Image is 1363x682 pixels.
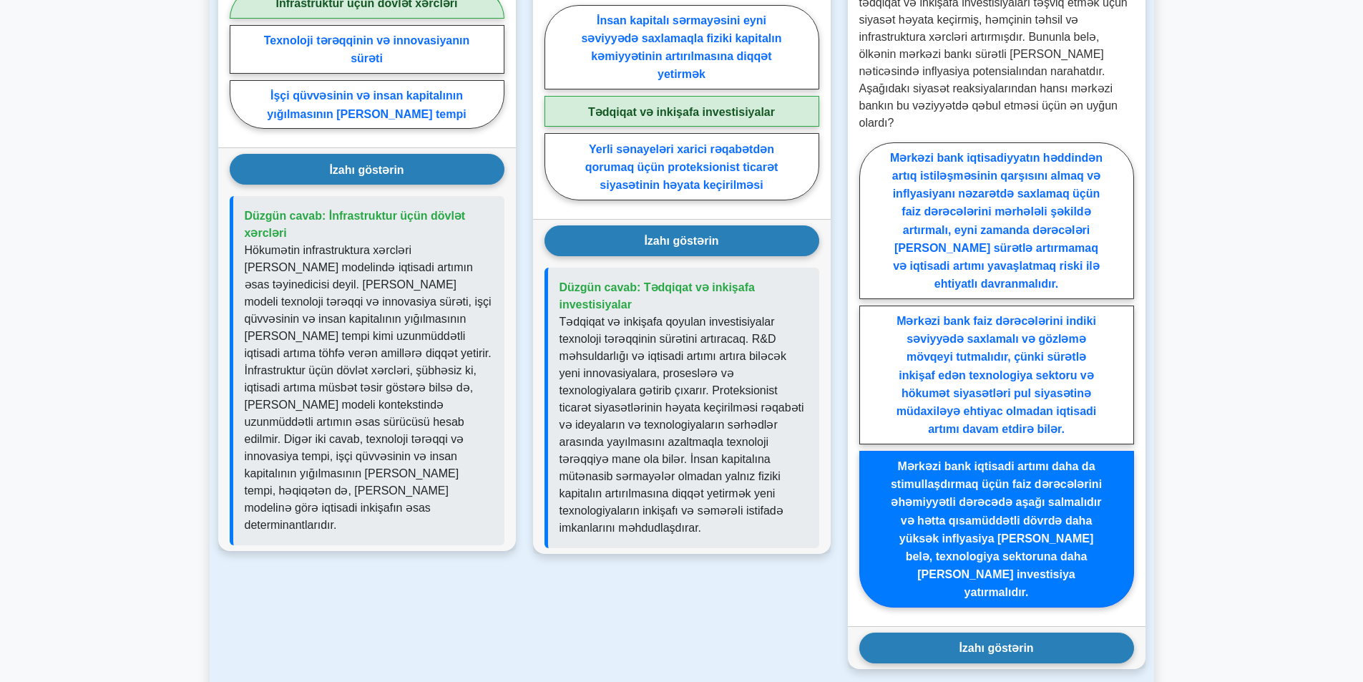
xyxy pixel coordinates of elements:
font: Tədqiqat və inkişafa investisiyalar [588,105,775,117]
font: Tədqiqat və inkişafa qoyulan investisiyalar texnoloji tərəqqinin sürətini artıracaq. R&D məhsulda... [560,316,804,534]
button: İzahı göstərin [859,633,1134,663]
font: İnsan kapitalı sərmayəsini eyni səviyyədə saxlamaqla fiziki kapitalın kəmiyyətinin artırılmasına ... [582,14,782,80]
font: Texnoloji tərəqqinin və innovasiyanın sürəti [264,34,470,64]
button: İzahı göstərin [230,154,504,185]
font: İzahı göstərin [644,235,718,247]
font: Yerli sənayeləri xarici rəqabətdən qorumaq üçün proteksionist ticarət siyasətinin həyata keçirilməsi [585,142,778,190]
font: Düzgün cavab: İnfrastruktur üçün dövlət xərcləri [245,210,466,239]
font: Düzgün cavab: Tədqiqat və inkişafa investisiyalar [560,281,755,311]
font: İşçi qüvvəsinin və insan kapitalının yığılmasının [PERSON_NAME] tempi [267,89,466,120]
font: Hökumətin infrastruktura xərcləri [PERSON_NAME] modelində iqtisadi artımın əsas təyinedicisi deyi... [245,244,492,531]
font: İzahı göstərin [329,163,404,175]
font: Mərkəzi bank iqtisadiyyatın həddindən artıq istiləşməsinin qarşısını almaq və inflyasiyanı nəzarə... [890,152,1103,290]
font: Mərkəzi bank faiz dərəcələrini indiki səviyyədə saxlamalı və gözləmə mövqeyi tutmalıdır, çünki sü... [897,315,1097,435]
button: İzahı göstərin [544,225,819,256]
font: İzahı göstərin [959,642,1033,654]
font: Mərkəzi bank iqtisadi artımı daha da stimullaşdırmaq üçün faiz dərəcələrini əhəmiyyətli dərəcədə ... [891,460,1102,598]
